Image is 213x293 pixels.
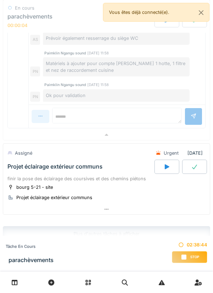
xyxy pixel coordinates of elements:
div: parachèvements [7,13,53,20]
span: Stop [190,255,199,260]
div: Urgent [164,150,179,156]
div: Matériels à ajouter pour compte [PERSON_NAME] 1 hotte, 1 filtre et nez de raccordement cuisine [43,57,190,76]
div: Prévoir également resserrage du siège WC [43,32,190,44]
div: Projet éclairage extérieur communs [7,163,103,170]
div: bourg 5-21 - site [16,184,53,191]
div: finir la pose des éclairage des coursives et des chemins piétons [7,175,206,182]
div: 00:00:04 [7,23,28,28]
div: Assigné [15,150,32,156]
h3: parachèvements [9,257,54,263]
div: AS [30,35,40,45]
div: Projet éclairage extérieur communs [16,194,92,201]
div: En cours [15,5,34,11]
div: [DATE] 11:58 [87,50,109,56]
div: Paimklin Ngangu sound [44,82,86,87]
div: [DATE] [150,146,206,160]
div: PN [30,92,40,102]
div: Tâche en cours [6,244,54,250]
div: 02:38:44 [172,241,207,248]
div: Vous êtes déjà connecté(e). [103,3,209,22]
div: [DATE] 11:58 [87,82,109,87]
div: Plus d'autres tâches à afficher [3,226,210,241]
div: PN [30,66,40,76]
button: Close [193,3,209,22]
div: Paimklin Ngangu sound [44,50,86,56]
div: Ok pour validation [43,89,190,102]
